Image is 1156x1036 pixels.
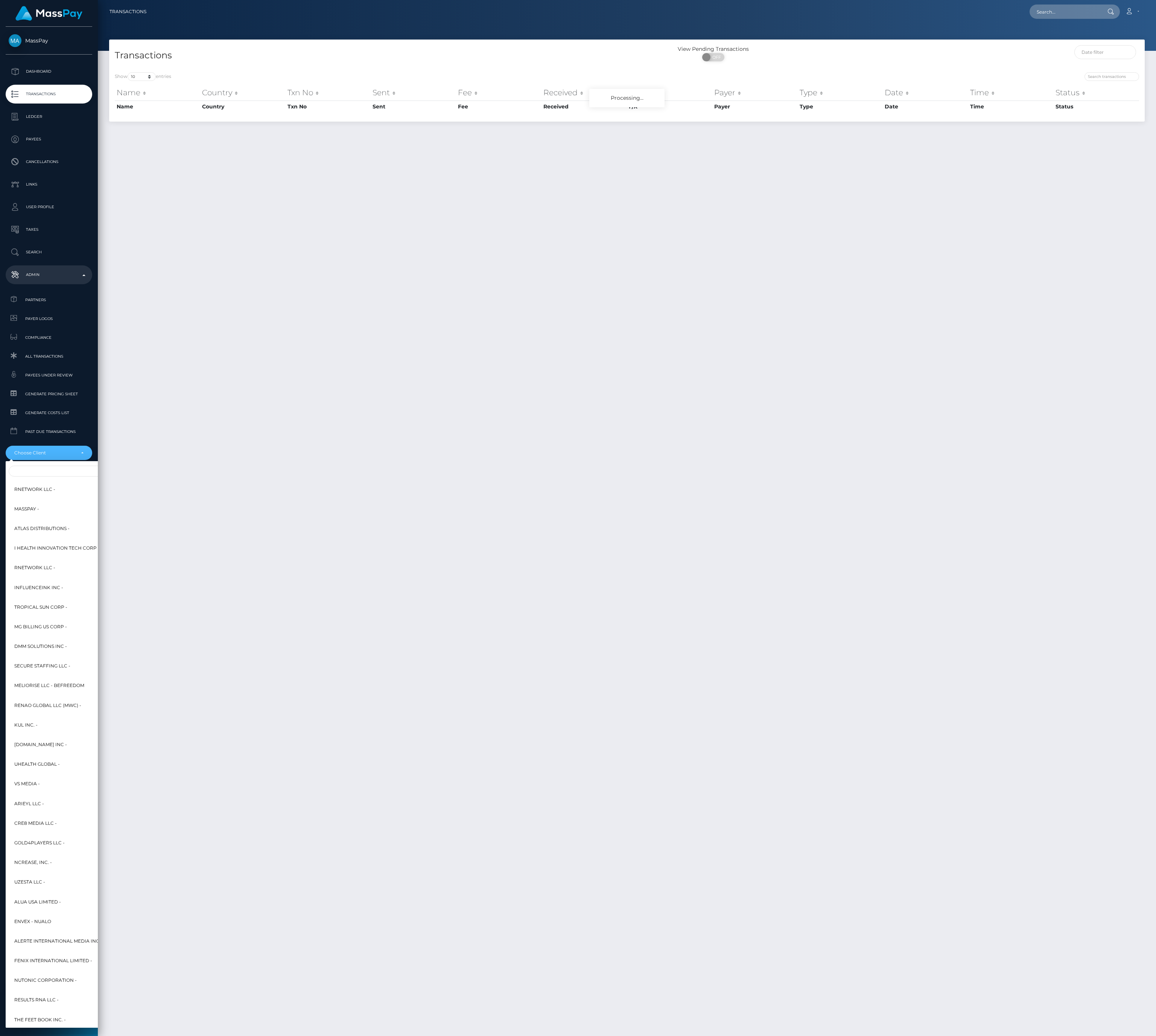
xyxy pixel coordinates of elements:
[9,156,89,168] p: Cancellations
[712,85,798,100] th: Payer
[14,720,38,730] span: Kul Inc. -
[589,89,665,107] div: Processing...
[110,4,146,20] a: Transactions
[712,101,798,113] th: Payer
[627,45,800,53] div: View Pending Transactions
[14,878,45,887] span: UzestA LLC -
[14,1015,66,1025] span: The Feet Book Inc. -
[14,838,65,848] span: Gold4Players LLC -
[9,390,89,398] span: Generate Pricing Sheet
[200,101,286,113] th: Country
[14,524,70,533] span: Atlas Distributions -
[200,85,286,100] th: Country
[9,201,89,213] p: User Profile
[883,85,968,100] th: Date
[14,602,67,612] span: Tropical Sun Corp -
[9,66,89,77] p: Dashboard
[6,367,92,383] a: Payees under Review
[627,101,712,113] th: F/X
[14,760,60,769] span: UHealth Global -
[14,484,55,494] span: RNetwork LLC -
[14,917,51,926] span: Envex - Nualo
[1030,5,1100,19] input: Search...
[6,107,92,126] a: Ledger
[6,175,92,194] a: Links
[9,466,174,477] input: Search
[6,265,92,284] a: Admin
[6,220,92,239] a: Taxes
[14,740,67,750] span: [DOMAIN_NAME] INC -
[6,348,92,364] a: All Transactions
[115,85,200,100] th: Name
[6,198,92,216] a: User Profile
[9,88,89,100] p: Transactions
[115,72,171,81] label: Show entries
[128,72,156,81] select: Showentries
[541,101,627,113] th: Received
[14,504,39,514] span: MassPay -
[541,85,627,100] th: Received
[968,101,1054,113] th: Time
[14,897,61,907] span: Alua USA Limited -
[968,85,1054,100] th: Time
[14,858,52,868] span: Ncrease, Inc. -
[9,352,89,361] span: All Transactions
[6,424,92,440] a: Past Due Transactions
[286,85,371,100] th: Txn No
[798,101,883,113] th: Type
[9,333,89,342] span: Compliance
[115,49,621,62] h4: Transactions
[14,976,77,986] span: Nutonic Corporation -
[15,6,82,21] img: MassPay Logo
[6,292,92,308] a: Partners
[9,247,89,258] p: Search
[6,85,92,104] a: Transactions
[706,53,725,61] span: OFF
[883,101,968,113] th: Date
[14,995,59,1005] span: Results RNA LLC -
[9,179,89,190] p: Links
[115,101,200,113] th: Name
[456,101,541,113] th: Fee
[14,936,141,946] span: Alerte International Media Inc. - StripperFans
[9,296,89,304] span: Partners
[1054,101,1139,113] th: Status
[14,701,81,710] span: Renao Global LLC (MWC) -
[6,446,92,460] button: Choose Client
[14,956,92,966] span: Fenix International Limited -
[6,130,92,149] a: Payees
[14,661,70,671] span: Secure Staffing LLC -
[6,329,92,346] a: Compliance
[14,622,67,632] span: MG Billing US Corp -
[6,386,92,402] a: Generate Pricing Sheet
[627,85,712,100] th: F/X
[9,269,89,280] p: Admin
[6,405,92,421] a: Generate Costs List
[14,818,57,828] span: Cre8 Media LLC -
[9,314,89,323] span: Payer Logos
[14,544,100,553] span: I HEALTH INNOVATION TECH CORP -
[14,779,40,789] span: VS Media -
[456,85,541,100] th: Fee
[286,101,371,113] th: Txn No
[9,224,89,235] p: Taxes
[6,311,92,327] a: Payer Logos
[6,62,92,81] a: Dashboard
[798,85,883,100] th: Type
[6,152,92,171] a: Cancellations
[371,101,456,113] th: Sent
[1085,72,1139,81] input: Search transactions
[9,134,89,145] p: Payees
[14,563,55,573] span: rNetwork LLC -
[14,799,44,809] span: Arieyl LLC -
[14,642,67,652] span: DMM Solutions Inc -
[14,681,84,691] span: Meliorise LLC - BEfreedom
[14,583,63,593] span: InfluenceInk Inc -
[9,427,89,436] span: Past Due Transactions
[9,371,89,379] span: Payees under Review
[9,34,21,47] img: MassPay
[9,408,89,417] span: Generate Costs List
[9,111,89,122] p: Ledger
[14,450,75,456] div: Choose Client
[1074,45,1136,59] input: Date filter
